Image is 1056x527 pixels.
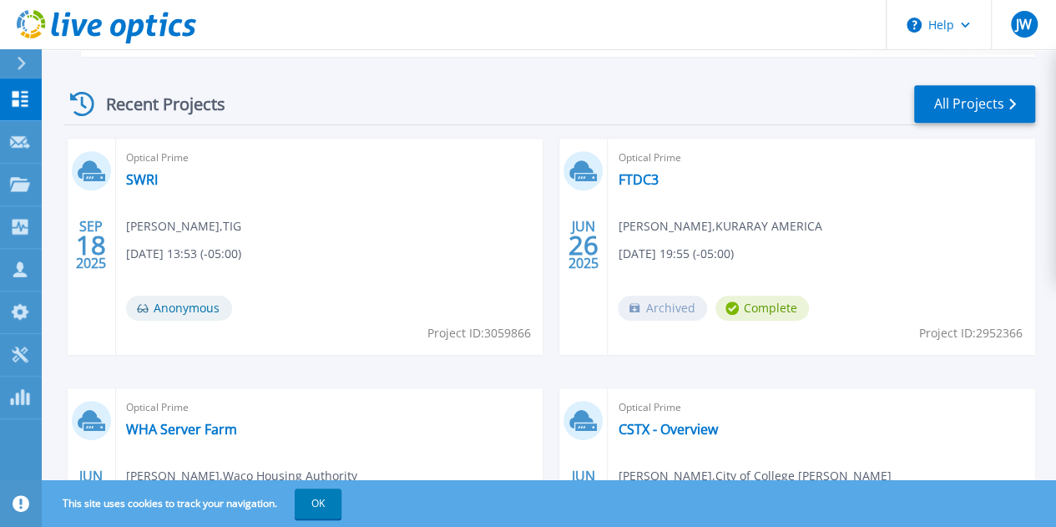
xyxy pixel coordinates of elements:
span: Anonymous [126,296,232,321]
span: Archived [618,296,707,321]
span: Project ID: 3059866 [427,324,530,342]
span: JW [1016,18,1032,31]
span: 26 [568,238,599,252]
span: [PERSON_NAME] , City of College [PERSON_NAME] [618,467,891,485]
span: Optical Prime [618,398,1025,417]
span: [PERSON_NAME] , Waco Housing Authority [126,467,357,485]
div: Recent Projects [64,84,248,124]
span: 18 [76,238,106,252]
span: This site uses cookies to track your navigation. [46,489,341,519]
a: All Projects [914,85,1035,123]
a: CSTX - Overview [618,421,717,438]
a: FTDC3 [618,171,658,188]
span: Optical Prime [126,398,533,417]
span: [PERSON_NAME] , TIG [126,217,241,236]
div: JUN 2025 [568,215,599,276]
span: [DATE] 19:55 (-05:00) [618,245,733,263]
span: Project ID: 2952366 [919,324,1023,342]
span: Complete [715,296,809,321]
div: SEP 2025 [75,215,107,276]
div: JUN 2025 [75,464,107,525]
span: Optical Prime [126,149,533,167]
span: Optical Prime [618,149,1025,167]
span: [DATE] 13:53 (-05:00) [126,245,241,263]
span: [PERSON_NAME] , KURARAY AMERICA [618,217,821,236]
a: SWRI [126,171,158,188]
a: WHA Server Farm [126,421,237,438]
div: JUN 2025 [568,464,599,525]
button: OK [295,489,341,519]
